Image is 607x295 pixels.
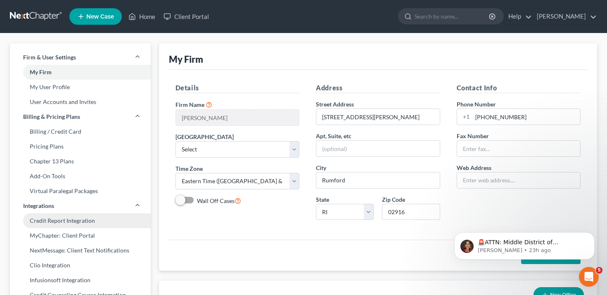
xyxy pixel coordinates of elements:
[10,50,151,65] a: Firm & User Settings
[457,141,581,156] input: Enter fax...
[10,65,151,80] a: My Firm
[504,9,532,24] a: Help
[316,83,440,93] h5: Address
[10,228,151,243] a: MyChapter: Client Portal
[159,9,213,24] a: Client Portal
[10,94,151,109] a: User Accounts and Invites
[197,197,235,204] span: Wall Off Cases
[316,172,440,188] input: Enter city...
[10,258,151,273] a: Clio Integration
[316,100,354,109] label: Street Address
[124,9,159,24] a: Home
[579,267,599,287] iframe: Intercom live chat
[533,9,597,24] a: [PERSON_NAME]
[10,80,151,94] a: My User Profile
[316,141,440,156] input: (optional)
[457,100,496,109] label: Phone Number
[10,124,151,139] a: Billing / Credit Card
[175,83,300,93] h5: Details
[316,195,329,204] label: State
[457,83,581,93] h5: Contact Info
[169,53,203,65] div: My Firm
[176,110,299,125] input: Enter name...
[10,184,151,198] a: Virtual Paralegal Packages
[175,164,203,173] label: Time Zone
[415,9,490,24] input: Search by name...
[86,14,114,20] span: New Case
[23,113,80,121] span: Billing & Pricing Plans
[10,198,151,213] a: Integrations
[457,172,581,188] input: Enter web address....
[10,169,151,184] a: Add-On Tools
[175,101,204,108] span: Firm Name
[457,109,472,125] div: +1
[10,213,151,228] a: Credit Report Integration
[10,139,151,154] a: Pricing Plans
[23,53,76,61] span: Firm & User Settings
[175,132,234,141] label: [GEOGRAPHIC_DATA]
[10,109,151,124] a: Billing & Pricing Plans
[10,273,151,288] a: Infusionsoft Integration
[10,243,151,258] a: NextMessage: Client Text Notifications
[442,215,607,273] iframe: Intercom notifications message
[382,204,440,220] input: XXXXX
[457,132,489,140] label: Fax Number
[316,132,351,140] label: Apt, Suite, etc
[316,163,326,172] label: City
[23,202,54,210] span: Integrations
[472,109,581,125] input: Enter phone...
[596,267,602,274] span: 5
[316,109,440,125] input: Enter address...
[10,154,151,169] a: Chapter 13 Plans
[382,195,405,204] label: Zip Code
[457,163,491,172] label: Web Address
